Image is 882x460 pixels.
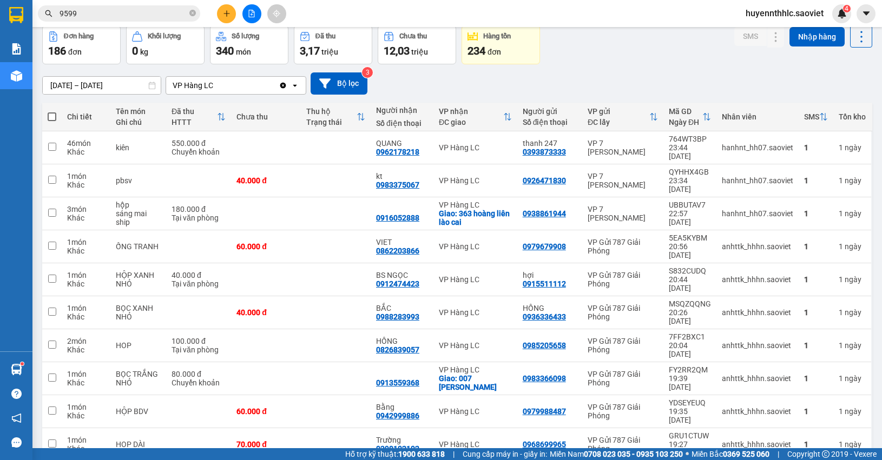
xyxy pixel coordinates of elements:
div: 40.000 đ [172,271,226,279]
div: VP Gửi 787 Giải Phóng [588,403,658,420]
button: aim [267,4,286,23]
div: 0962178218 [376,148,419,156]
span: ngày [845,308,861,317]
button: Hàng tồn234đơn [462,25,540,64]
div: Mã GD [669,107,702,116]
span: ngày [845,407,861,416]
div: GRU1CTUW [669,431,711,440]
input: Select a date range. [43,77,161,94]
div: Khác [67,444,105,453]
div: kiên [116,143,161,152]
div: 1 [804,143,828,152]
div: VP 7 [PERSON_NAME] [588,205,658,222]
span: triệu [411,48,428,56]
span: ngày [845,275,861,284]
div: HOP DÀI [116,440,161,449]
div: Số điện thoại [376,119,428,128]
div: VP Hàng LC [439,407,512,416]
span: ngày [845,242,861,251]
span: | [453,448,455,460]
div: hanhnt_hh07.saoviet [722,209,793,218]
span: caret-down [861,9,871,18]
th: Toggle SortBy [301,103,371,131]
div: VP gửi [588,107,649,116]
div: HOP [116,341,161,350]
div: anhttk_hhhn.saoviet [722,275,793,284]
div: 5EA5KYBM [669,234,711,242]
img: warehouse-icon [11,70,22,82]
button: caret-down [857,4,876,23]
div: 1 món [67,436,105,444]
div: 0393873333 [523,148,566,156]
input: Tìm tên, số ĐT hoặc mã đơn [60,8,187,19]
div: 1 [839,407,866,416]
strong: 1900 633 818 [398,450,445,458]
div: HỒNG [523,304,577,312]
div: anhttk_hhhn.saoviet [722,440,793,449]
div: thanh 247 [523,139,577,148]
div: 764WT3BP [669,135,711,143]
span: ngày [845,440,861,449]
div: pbsv [116,176,161,185]
div: anhttk_hhhn.saoviet [722,374,793,383]
span: notification [11,413,22,423]
div: 1 [839,176,866,185]
b: [DOMAIN_NAME] [144,9,261,26]
div: hanhnt_hh07.saoviet [722,176,793,185]
th: Toggle SortBy [166,103,231,131]
div: 1 [839,242,866,251]
div: 1 [839,275,866,284]
div: VP Hàng LC [439,143,512,152]
div: 1 món [67,370,105,378]
div: QUANG [376,139,428,148]
div: 7FF2BXC1 [669,332,711,341]
h1: Trung chuyển [57,63,200,137]
span: 3,17 [300,44,320,57]
div: 1 [839,308,866,317]
div: Trạng thái [306,118,357,126]
div: ĐC giao [439,118,503,126]
span: | [778,448,779,460]
span: ngày [845,374,861,383]
div: S832CUDQ [669,266,711,275]
div: FY2RR2QM [669,365,711,374]
div: HỒNG [376,337,428,345]
div: 0826839057 [376,345,419,354]
button: Đã thu3,17 triệu [294,25,372,64]
div: 1 [804,407,828,416]
div: 0938861944 [523,209,566,218]
div: VP Hàng LC [439,341,512,350]
div: 0979679908 [523,242,566,251]
button: Nhập hàng [789,27,845,46]
div: BỌC TRẮNG NHỎ [116,370,161,387]
div: 1 [804,275,828,284]
div: BỌC XANH NHỎ [116,304,161,321]
div: Giao: 007 TRẦN ĐẶNG- CỐC LẾU [439,374,512,391]
div: VP 7 [PERSON_NAME] [588,139,658,156]
div: QYHHX4GB [669,168,711,176]
div: 22:57 [DATE] [669,209,711,226]
img: logo.jpg [6,9,60,63]
div: Đã thu [172,107,217,116]
span: search [45,10,52,17]
div: 0926471830 [523,176,566,185]
span: 12,03 [384,44,410,57]
button: plus [217,4,236,23]
span: message [11,437,22,448]
div: Tại văn phòng [172,345,226,354]
div: Tồn kho [839,112,866,121]
div: 2 món [67,337,105,345]
div: 0988283993 [376,312,419,321]
span: plus [223,10,231,17]
div: 0985205658 [523,341,566,350]
img: icon-new-feature [837,9,847,18]
input: Selected VP Hàng LC. [214,80,215,91]
div: Khác [67,214,105,222]
div: 20:04 [DATE] [669,341,711,358]
img: logo-vxr [9,7,23,23]
div: 1 [804,242,828,251]
div: 1 [804,341,828,350]
div: hộp [116,201,161,209]
div: 0983375067 [376,181,419,189]
span: close-circle [189,10,196,16]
